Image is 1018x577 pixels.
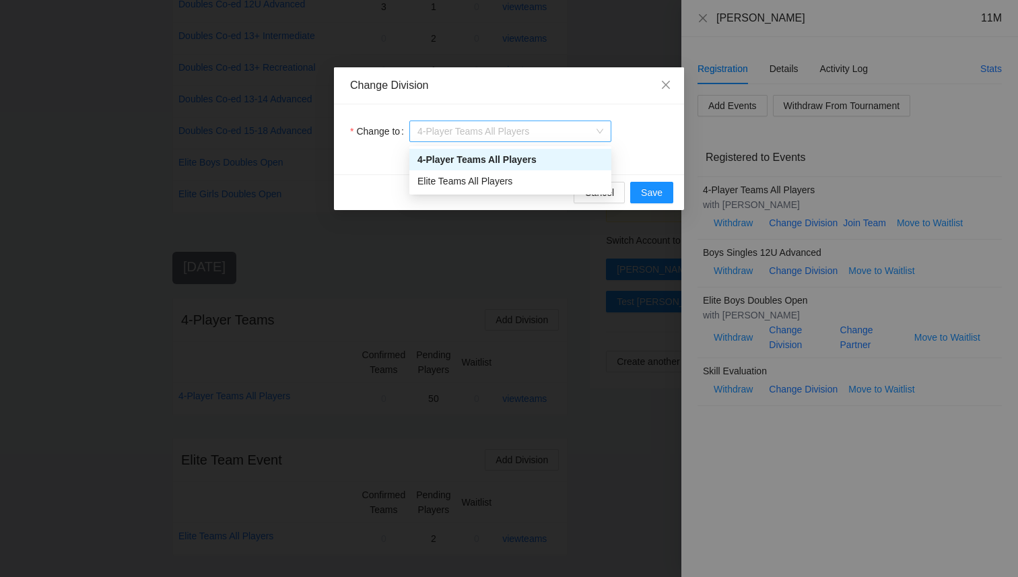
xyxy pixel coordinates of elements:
span: close [660,79,671,90]
div: Elite Teams All Players [409,170,611,192]
div: 4-Player Teams All Players [417,152,603,167]
label: Change to [350,121,409,142]
div: Elite Teams All Players [417,174,603,189]
span: 4-Player Teams All Players [417,121,603,141]
div: 4-Player Teams All Players [409,149,611,170]
span: Save [641,185,663,200]
button: Close [648,67,684,104]
button: Save [630,182,673,203]
div: Change Division [350,78,668,93]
